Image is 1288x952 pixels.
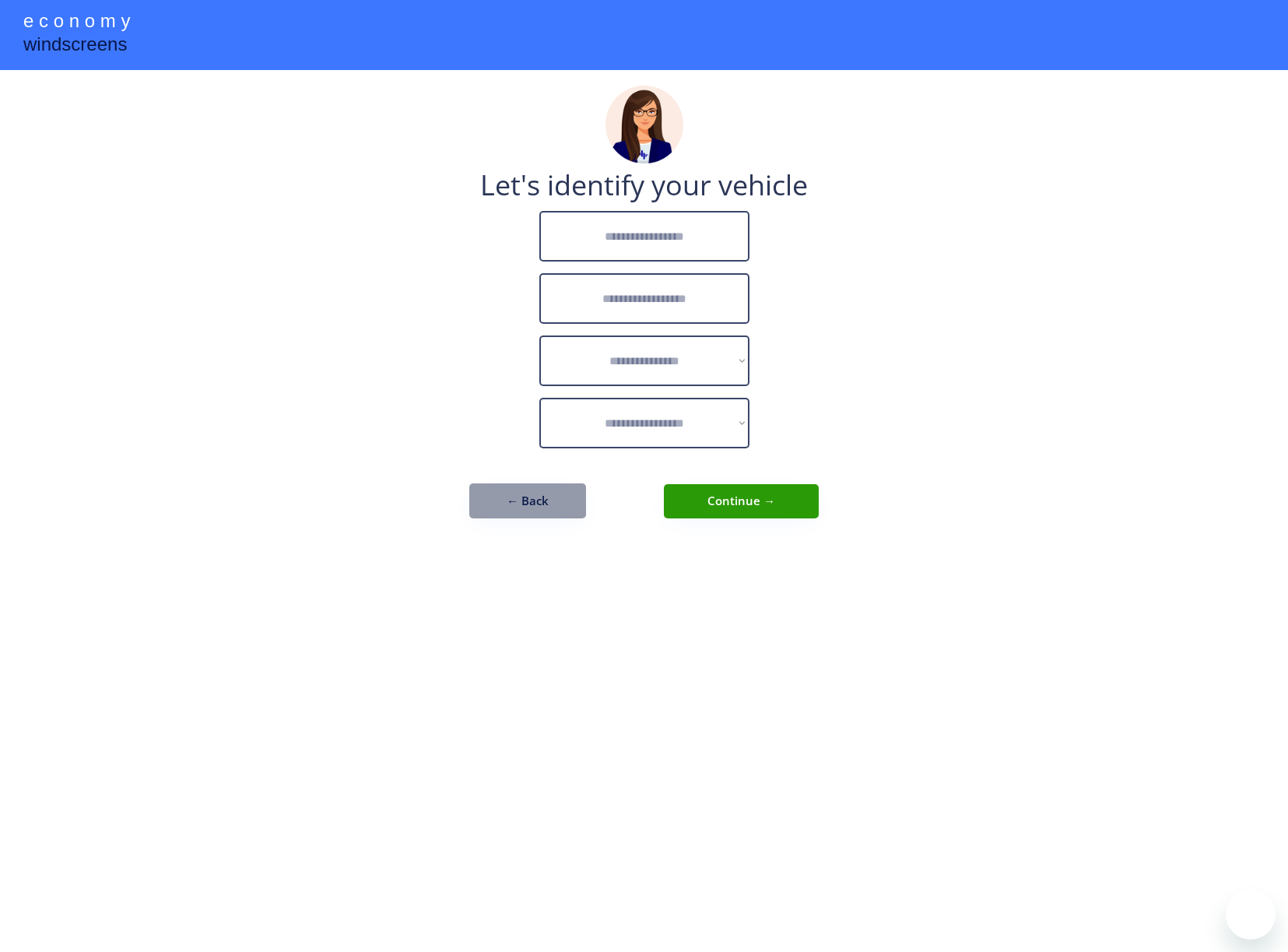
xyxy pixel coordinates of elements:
[605,86,683,163] img: madeline.png
[469,483,586,518] button: ← Back
[23,8,130,37] div: e c o n o m y
[23,31,127,61] div: windscreens
[480,171,808,199] div: Let's identify your vehicle
[1226,890,1276,940] iframe: Button to launch messaging window
[664,484,819,518] button: Continue →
